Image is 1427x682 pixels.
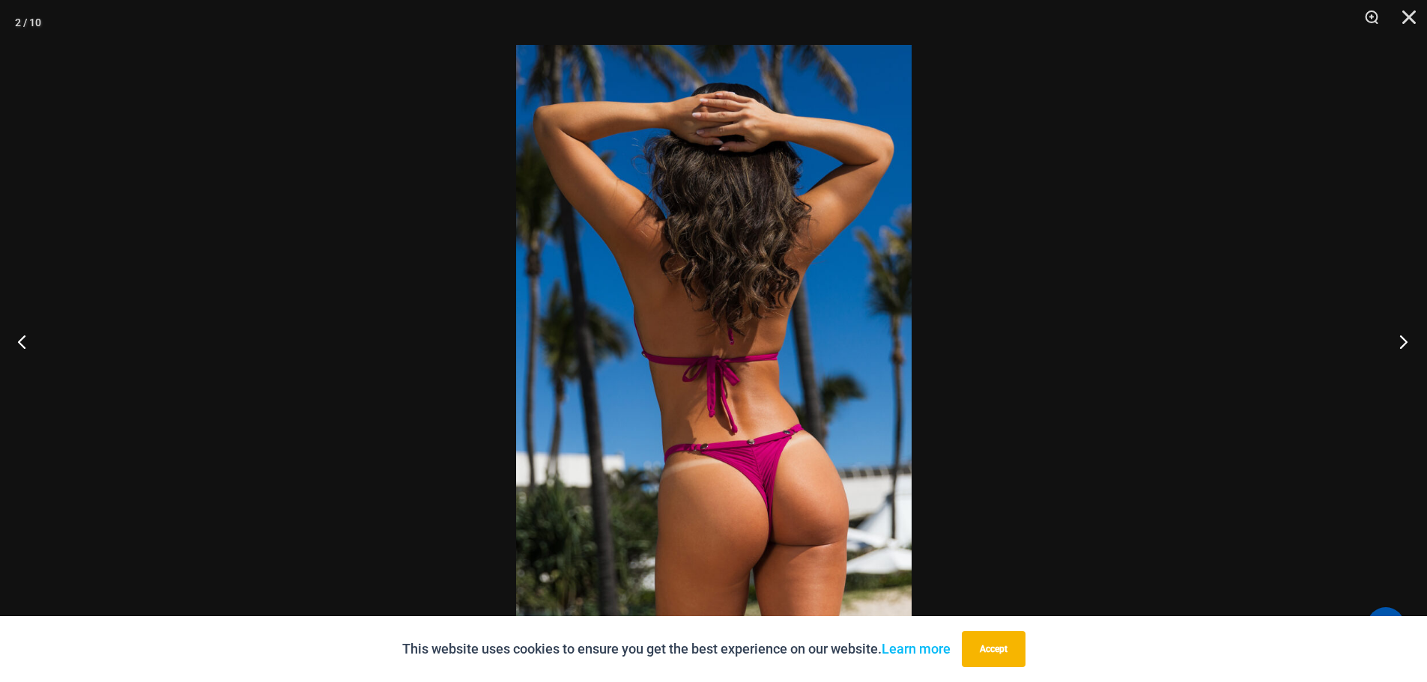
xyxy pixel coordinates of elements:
[962,631,1025,667] button: Accept
[402,638,951,660] p: This website uses cookies to ensure you get the best experience on our website.
[882,641,951,657] a: Learn more
[1371,304,1427,379] button: Next
[15,11,41,34] div: 2 / 10
[516,45,912,637] img: Tight Rope Pink 319 Top 4228 Thong 06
